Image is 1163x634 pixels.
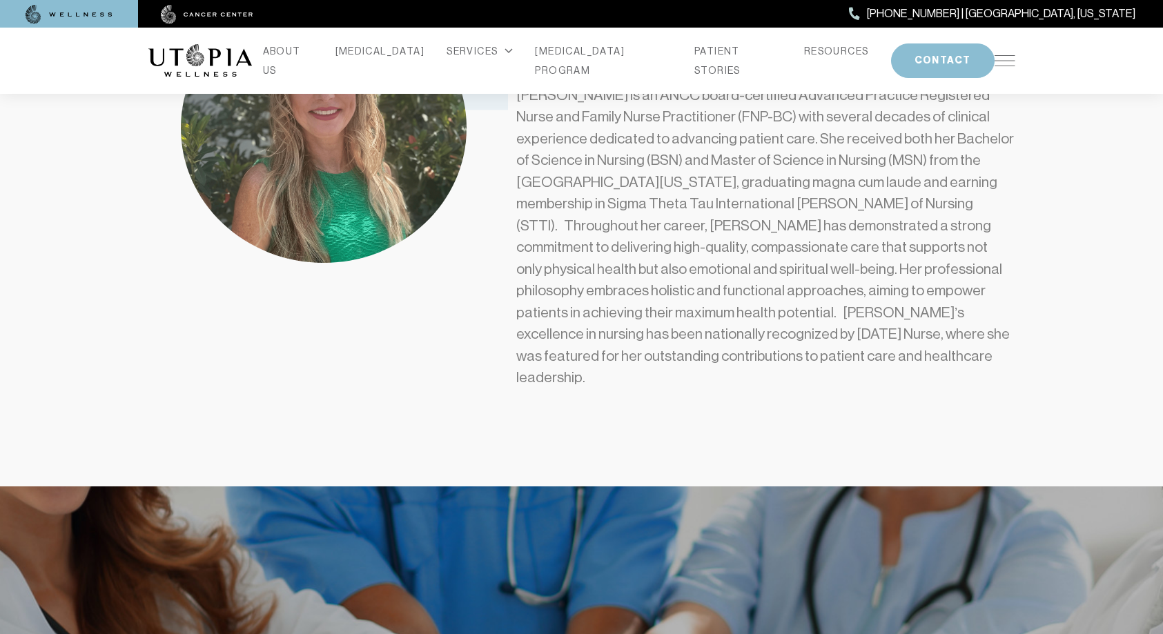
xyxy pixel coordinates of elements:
img: wellness [26,5,113,24]
img: logo [148,44,252,77]
img: icon-hamburger [995,55,1015,66]
p: [PERSON_NAME] is an ANCC board-certified Advanced Practice Registered Nurse and Family Nurse Prac... [516,85,1015,389]
a: [MEDICAL_DATA] [335,41,425,61]
a: ABOUT US [263,41,313,80]
img: cancer center [161,5,253,24]
div: SERVICES [447,41,513,61]
a: [PHONE_NUMBER] | [GEOGRAPHIC_DATA], [US_STATE] [849,5,1135,23]
a: PATIENT STORIES [694,41,782,80]
button: CONTACT [891,43,995,78]
a: RESOURCES [804,41,869,61]
a: [MEDICAL_DATA] PROGRAM [535,41,672,80]
span: [PHONE_NUMBER] | [GEOGRAPHIC_DATA], [US_STATE] [867,5,1135,23]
